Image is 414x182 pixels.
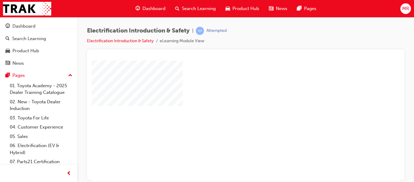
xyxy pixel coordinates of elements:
[225,5,230,12] span: car-icon
[2,58,75,69] a: News
[269,5,273,12] span: news-icon
[2,45,75,57] a: Product Hub
[304,5,316,12] span: Pages
[170,2,221,15] a: search-iconSearch Learning
[3,2,51,15] img: Trak
[142,5,165,12] span: Dashboard
[292,2,321,15] a: pages-iconPages
[192,27,193,34] span: |
[182,5,216,12] span: Search Learning
[7,81,75,97] a: 01. Toyota Academy - 2025 Dealer Training Catalogue
[400,3,411,14] button: MR
[12,60,24,67] div: News
[297,5,302,12] span: pages-icon
[2,33,75,44] a: Search Learning
[196,27,204,35] span: learningRecordVerb_ATTEMPT-icon
[87,38,154,43] a: Electrification Introduction & Safety
[221,2,264,15] a: car-iconProduct Hub
[2,19,75,70] button: DashboardSearch LearningProduct HubNews
[175,5,179,12] span: search-icon
[7,113,75,123] a: 03. Toyota For Life
[7,122,75,132] a: 04. Customer Experience
[160,38,204,45] li: eLearning Module View
[2,70,75,81] button: Pages
[5,24,10,29] span: guage-icon
[12,23,35,30] div: Dashboard
[12,72,25,79] div: Pages
[131,2,170,15] a: guage-iconDashboard
[5,73,10,78] span: pages-icon
[5,48,10,54] span: car-icon
[5,61,10,66] span: news-icon
[7,157,75,167] a: 07. Parts21 Certification
[2,21,75,32] a: Dashboard
[206,28,227,34] div: Attempted
[7,97,75,113] a: 02. New - Toyota Dealer Induction
[12,47,39,54] div: Product Hub
[87,27,190,34] span: Electrification Introduction & Safety
[12,35,46,42] div: Search Learning
[135,5,140,12] span: guage-icon
[5,36,10,42] span: search-icon
[232,5,259,12] span: Product Hub
[264,2,292,15] a: news-iconNews
[276,5,287,12] span: News
[402,5,409,12] span: MR
[7,132,75,141] a: 05. Sales
[7,141,75,157] a: 06. Electrification (EV & Hybrid)
[68,72,72,80] span: up-icon
[67,170,71,177] span: prev-icon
